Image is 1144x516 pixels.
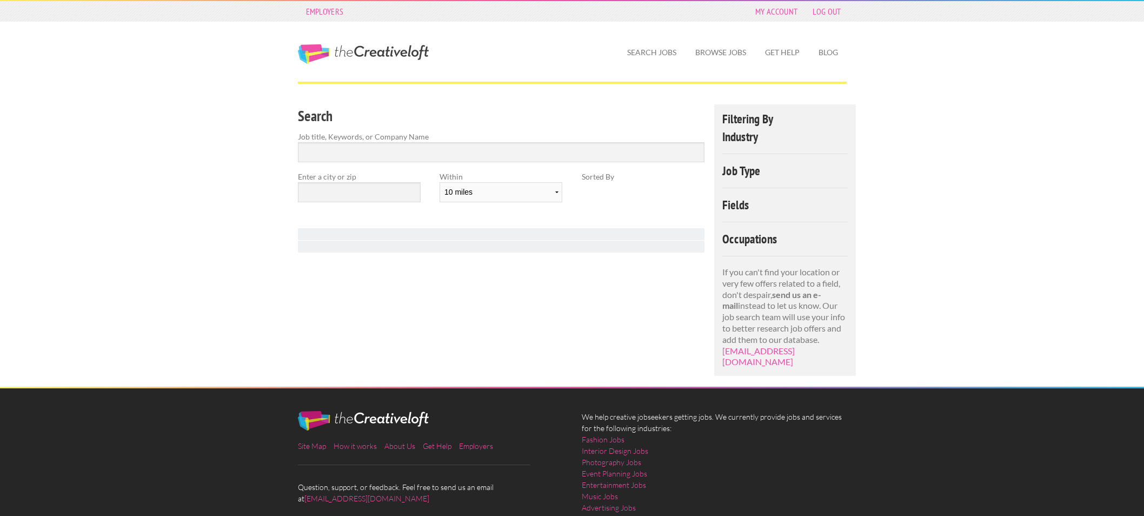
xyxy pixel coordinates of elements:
[298,411,429,431] img: The Creative Loft
[298,131,705,142] label: Job title, Keywords, or Company Name
[582,445,648,457] a: Interior Design Jobs
[722,267,848,368] p: If you can't find your location or very few offers related to a field, don't despair, instead to ...
[756,40,808,65] a: Get Help
[722,233,848,245] h4: Occupations
[722,164,848,177] h4: Job Type
[722,130,848,143] h4: Industry
[722,113,848,125] h4: Filtering By
[722,199,848,211] h4: Fields
[459,441,493,451] a: Employers
[423,441,451,451] a: Get Help
[810,40,847,65] a: Blog
[582,457,641,468] a: Photography Jobs
[298,44,429,64] a: The Creative Loft
[334,441,377,451] a: How it works
[440,171,562,182] label: Within
[582,502,636,513] a: Advertising Jobs
[304,494,429,503] a: [EMAIL_ADDRESS][DOMAIN_NAME]
[384,441,415,451] a: About Us
[687,40,755,65] a: Browse Jobs
[298,171,421,182] label: Enter a city or zip
[298,441,326,451] a: Site Map
[582,171,704,182] label: Sorted By
[582,434,624,445] a: Fashion Jobs
[618,40,685,65] a: Search Jobs
[582,479,646,491] a: Entertainment Jobs
[807,4,846,19] a: Log Out
[298,142,705,162] input: Search
[301,4,349,19] a: Employers
[722,289,821,311] strong: send us an e-mail
[582,491,618,502] a: Music Jobs
[582,468,647,479] a: Event Planning Jobs
[750,4,803,19] a: My Account
[298,106,705,127] h3: Search
[722,346,795,367] a: [EMAIL_ADDRESS][DOMAIN_NAME]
